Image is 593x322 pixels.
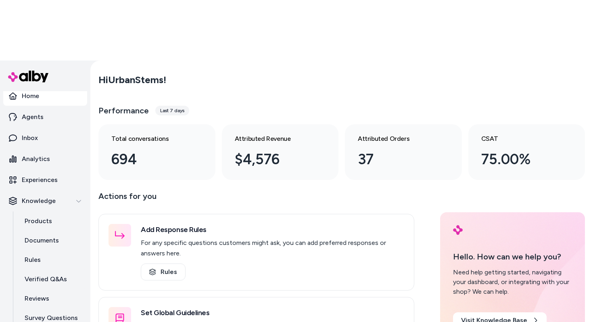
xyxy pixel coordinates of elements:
[111,134,190,144] h3: Total conversations
[453,268,572,297] div: Need help getting started, navigating your dashboard, or integrating with your shop? We can help.
[3,170,87,190] a: Experiences
[468,124,585,180] a: CSAT 75.00%
[358,134,436,144] h3: Attributed Orders
[111,148,190,170] div: 694
[22,133,38,143] p: Inbox
[98,190,414,209] p: Actions for you
[17,270,87,289] a: Verified Q&As
[155,106,189,115] div: Last 7 days
[3,149,87,169] a: Analytics
[141,263,186,280] a: Rules
[98,74,166,86] h2: Hi UrbanStems !
[25,274,67,284] p: Verified Q&As
[17,231,87,250] a: Documents
[235,134,313,144] h3: Attributed Revenue
[8,71,48,82] img: alby Logo
[481,148,560,170] div: 75.00%
[453,251,572,263] p: Hello. How can we help you?
[25,255,41,265] p: Rules
[25,294,49,303] p: Reviews
[141,307,404,318] h3: Set Global Guidelines
[22,196,56,206] p: Knowledge
[481,134,560,144] h3: CSAT
[141,238,404,259] p: For any specific questions customers might ask, you can add preferred responses or answers here.
[98,124,215,180] a: Total conversations 694
[3,107,87,127] a: Agents
[17,211,87,231] a: Products
[3,86,87,106] a: Home
[22,154,50,164] p: Analytics
[22,175,58,185] p: Experiences
[25,216,52,226] p: Products
[358,148,436,170] div: 37
[3,191,87,211] button: Knowledge
[25,236,59,245] p: Documents
[222,124,339,180] a: Attributed Revenue $4,576
[17,289,87,308] a: Reviews
[22,112,44,122] p: Agents
[453,225,463,235] img: alby Logo
[235,148,313,170] div: $4,576
[3,128,87,148] a: Inbox
[98,105,149,116] h3: Performance
[141,224,404,235] h3: Add Response Rules
[345,124,462,180] a: Attributed Orders 37
[17,250,87,270] a: Rules
[22,91,39,101] p: Home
